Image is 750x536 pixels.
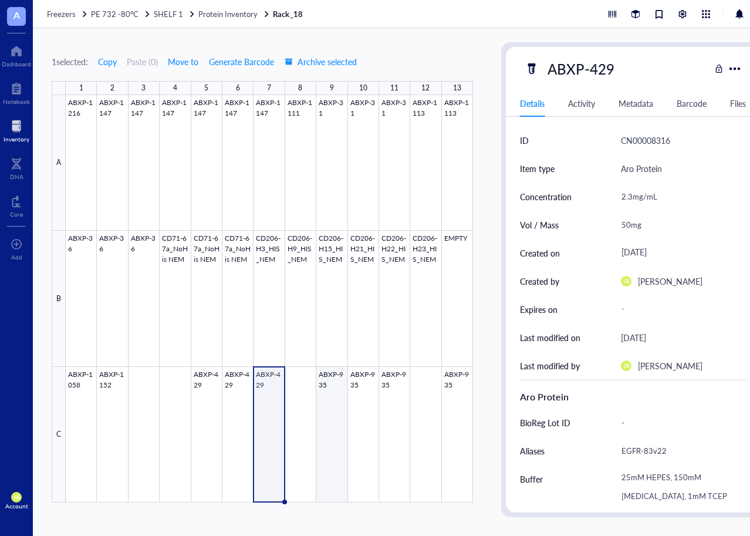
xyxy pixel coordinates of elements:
[520,190,572,203] div: Concentration
[97,52,117,71] button: Copy
[619,97,653,110] div: Metadata
[267,81,271,95] div: 7
[11,254,22,261] div: Add
[173,81,177,95] div: 4
[453,81,461,95] div: 13
[616,184,742,209] div: 2.3mg/mL
[330,81,334,95] div: 9
[10,211,23,218] div: Core
[285,57,357,66] span: Archive selected
[4,136,29,143] div: Inventory
[91,9,151,19] a: PE 732 -80°C
[520,134,529,147] div: ID
[616,242,742,264] div: [DATE]
[2,42,31,68] a: Dashboard
[204,81,208,95] div: 5
[520,97,545,110] div: Details
[98,57,117,66] span: Copy
[91,8,138,19] span: PE 732 -80°C
[520,303,558,316] div: Expires on
[677,97,707,110] div: Barcode
[10,192,23,218] a: Core
[520,218,559,231] div: Vol / Mass
[616,299,742,320] div: -
[298,81,302,95] div: 8
[52,55,88,68] div: 1 selected:
[520,390,746,404] div: Aro Protein
[542,56,620,81] div: ABXP-429
[10,154,23,180] a: DNA
[616,465,742,508] div: 25mM HEPES, 150mM [MEDICAL_DATA], 1mM TCEP
[3,79,30,105] a: Notebook
[209,57,274,66] span: Generate Barcode
[2,60,31,68] div: Dashboard
[520,416,570,429] div: BioReg Lot ID
[616,213,742,237] div: 50mg
[623,279,629,284] span: GB
[154,8,183,19] span: SHELF 1
[390,81,398,95] div: 11
[198,8,258,19] span: Protein Inventory
[13,8,20,22] span: A
[421,81,430,95] div: 12
[3,98,30,105] div: Notebook
[52,367,66,503] div: C
[616,410,742,435] div: -
[154,9,271,19] a: SHELF 1Protein Inventory
[284,52,357,71] button: Archive selected
[10,173,23,180] div: DNA
[621,133,670,147] div: CN00008316
[273,9,305,19] a: Rack_18
[110,81,114,95] div: 2
[616,439,742,463] div: EGFR-83v22
[520,331,580,344] div: Last modified on
[13,495,19,500] span: GB
[520,359,580,372] div: Last modified by
[168,57,198,66] span: Move to
[638,359,702,373] div: [PERSON_NAME]
[730,97,746,110] div: Files
[5,503,28,510] div: Account
[52,95,66,231] div: A
[208,52,275,71] button: Generate Barcode
[127,52,158,71] button: Paste (0)
[47,8,76,19] span: Freezers
[141,81,146,95] div: 3
[568,97,595,110] div: Activity
[623,363,629,369] span: GB
[520,162,555,175] div: Item type
[621,331,646,345] div: [DATE]
[520,473,543,486] div: Buffer
[236,81,240,95] div: 6
[52,231,66,366] div: B
[167,52,199,71] button: Move to
[621,161,662,176] div: Aro Protein
[359,81,367,95] div: 10
[520,247,560,259] div: Created on
[520,444,545,457] div: Aliases
[47,9,89,19] a: Freezers
[638,274,702,288] div: [PERSON_NAME]
[4,117,29,143] a: Inventory
[79,81,83,95] div: 1
[520,275,559,288] div: Created by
